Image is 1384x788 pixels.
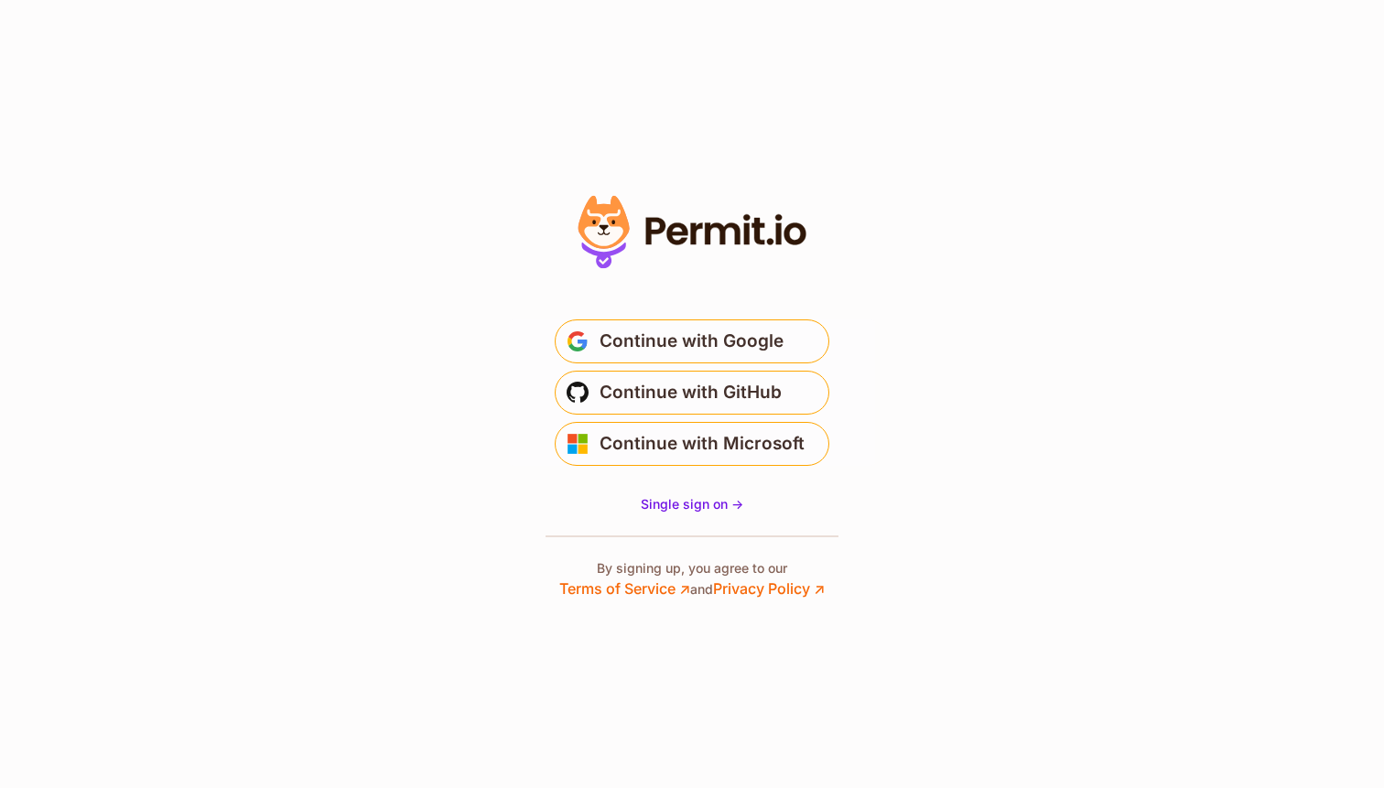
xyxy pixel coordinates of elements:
[555,422,829,466] button: Continue with Microsoft
[600,327,784,356] span: Continue with Google
[600,429,805,459] span: Continue with Microsoft
[559,579,690,598] a: Terms of Service ↗
[600,378,782,407] span: Continue with GitHub
[555,371,829,415] button: Continue with GitHub
[559,559,825,599] p: By signing up, you agree to our and
[641,496,743,512] span: Single sign on ->
[713,579,825,598] a: Privacy Policy ↗
[641,495,743,513] a: Single sign on ->
[555,319,829,363] button: Continue with Google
